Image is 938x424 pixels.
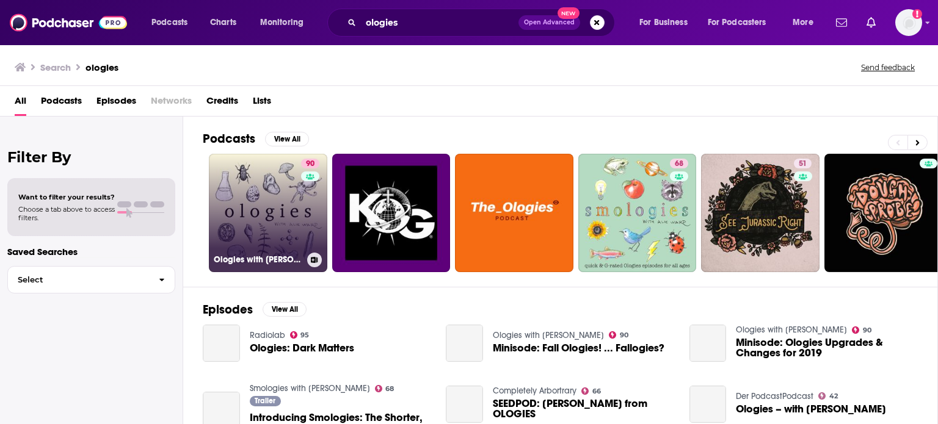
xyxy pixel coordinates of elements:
span: Choose a tab above to access filters. [18,205,115,222]
span: Logged in as NickG [895,9,922,36]
span: Networks [151,91,192,116]
img: User Profile [895,9,922,36]
a: Charts [202,13,244,32]
span: Monitoring [260,14,304,31]
button: Select [7,266,175,293]
button: open menu [631,13,703,32]
a: Show notifications dropdown [831,12,852,33]
span: Want to filter your results? [18,193,115,201]
a: 90 [301,159,319,168]
span: 90 [863,328,871,333]
a: 66 [581,387,601,395]
span: New [558,7,580,19]
a: 95 [290,331,310,339]
svg: Add a profile image [912,9,922,19]
h2: Filter By [7,148,175,166]
button: open menu [143,13,203,32]
button: View All [265,132,309,146]
h2: Podcasts [203,131,255,146]
button: View All [263,302,307,317]
span: For Podcasters [708,14,766,31]
button: Open AdvancedNew [518,15,580,30]
h2: Episodes [203,302,253,317]
a: Show notifications dropdown [862,12,881,33]
a: EpisodesView All [203,302,307,317]
a: Ologies with Alie Ward [493,330,604,340]
button: Send feedback [857,62,918,73]
span: Trailer [255,397,275,404]
h3: Search [40,62,71,73]
span: Ologies – with [PERSON_NAME] [736,404,886,414]
a: Radiolab [250,330,285,340]
span: Podcasts [151,14,187,31]
span: 51 [799,158,807,170]
button: open menu [252,13,319,32]
a: Minisode: Ologies Upgrades & Changes for 2019 [736,337,918,358]
span: 90 [306,158,314,170]
a: Lists [253,91,271,116]
a: SEEDPOD: Alie Ward from OLOGIES [493,398,675,419]
a: Ologies – with Alie Ward [736,404,886,414]
h3: ologies [85,62,118,73]
span: 95 [300,332,309,338]
span: Open Advanced [524,20,575,26]
span: For Business [639,14,688,31]
a: 68 [670,159,688,168]
p: Saved Searches [7,246,175,257]
a: Ologies: Dark Matters [203,325,240,362]
button: open menu [700,13,784,32]
a: 51 [701,154,820,272]
a: Ologies: Dark Matters [250,343,354,353]
button: Show profile menu [895,9,922,36]
a: Minisode: Ologies Upgrades & Changes for 2019 [689,325,727,362]
span: 68 [385,386,394,392]
span: 68 [675,158,683,170]
a: Ologies with Alie Ward [736,325,847,335]
div: Search podcasts, credits, & more... [339,9,627,37]
a: Minisode: Fall Ologies! ... Fallogies? [493,343,664,353]
a: Credits [206,91,238,116]
a: 68 [375,385,394,392]
a: 51 [794,159,812,168]
span: Charts [210,14,236,31]
span: Select [8,276,149,284]
a: Smologies with Alie Ward [250,383,370,393]
span: 66 [592,389,601,394]
button: open menu [784,13,829,32]
a: 90 [852,326,871,334]
a: PodcastsView All [203,131,309,146]
span: 42 [829,393,838,399]
a: Der PodcastPodcast [736,391,813,401]
a: Completely Arbortrary [493,386,576,396]
span: More [793,14,813,31]
a: All [15,91,26,116]
a: 90Ologies with [PERSON_NAME] [209,154,327,272]
a: Episodes [96,91,136,116]
span: SEEDPOD: [PERSON_NAME] from OLOGIES [493,398,675,419]
a: SEEDPOD: Alie Ward from OLOGIES [446,386,483,423]
span: 90 [620,332,628,338]
a: Minisode: Fall Ologies! ... Fallogies? [446,325,483,362]
a: 68 [578,154,697,272]
a: 42 [818,392,838,400]
a: Podcasts [41,91,82,116]
img: Podchaser - Follow, Share and Rate Podcasts [10,11,127,34]
h3: Ologies with [PERSON_NAME] [214,254,302,265]
input: Search podcasts, credits, & more... [361,13,518,32]
a: Ologies – with Alie Ward [689,386,727,423]
a: 90 [609,331,628,339]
